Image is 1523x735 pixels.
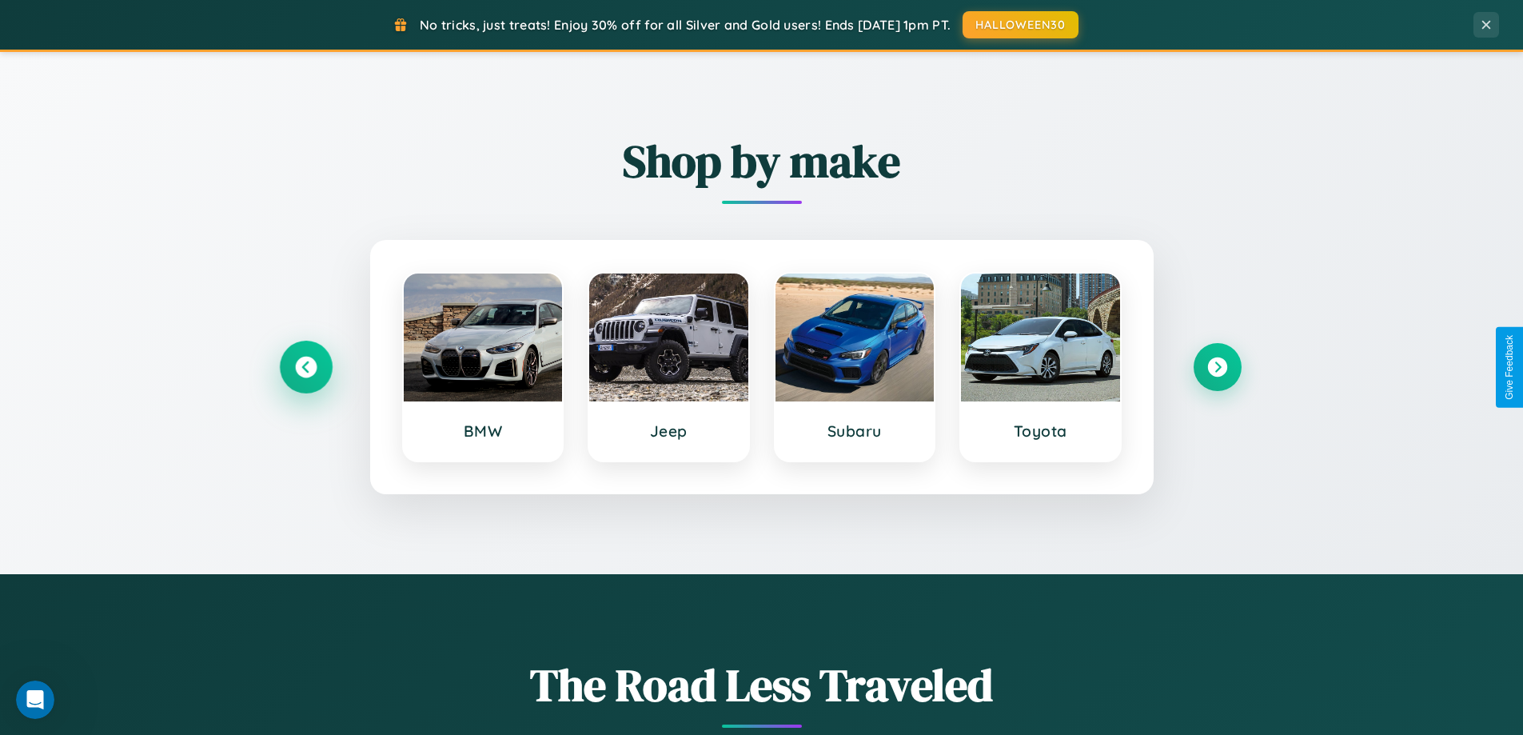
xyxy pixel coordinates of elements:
[282,130,1242,192] h2: Shop by make
[1504,335,1515,400] div: Give Feedback
[963,11,1078,38] button: HALLOWEEN30
[605,421,732,441] h3: Jeep
[282,654,1242,716] h1: The Road Less Traveled
[420,17,951,33] span: No tricks, just treats! Enjoy 30% off for all Silver and Gold users! Ends [DATE] 1pm PT.
[420,421,547,441] h3: BMW
[977,421,1104,441] h3: Toyota
[16,681,54,719] iframe: Intercom live chat
[791,421,919,441] h3: Subaru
